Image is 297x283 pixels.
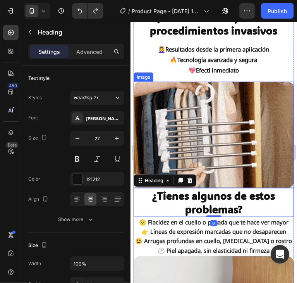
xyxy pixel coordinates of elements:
[28,114,38,121] div: Font
[271,245,289,264] div: Open Intercom Messenger
[86,115,122,122] div: [PERSON_NAME] Display
[70,91,124,105] button: Heading 2*
[134,22,294,283] iframe: Design area
[86,176,122,183] div: 121212
[6,142,19,148] div: Beta
[28,94,42,101] div: Styles
[74,94,99,101] span: Heading 2*
[28,240,49,251] div: Size
[28,212,124,226] button: Show more
[38,48,60,56] p: Settings
[28,194,50,205] div: Align
[268,7,287,15] div: Publish
[38,28,121,37] p: Heading
[76,48,103,56] p: Advanced
[28,176,40,183] div: Color
[261,3,294,19] button: Publish
[28,133,49,143] div: Size
[28,75,50,82] div: Text style
[7,83,19,89] div: 450
[58,216,94,223] div: Show more
[70,257,124,271] input: Auto
[128,7,130,15] span: /
[72,3,103,19] div: Undo/Redo
[28,260,41,267] div: Width
[132,7,201,15] span: Product Page - [DATE] 15:39:23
